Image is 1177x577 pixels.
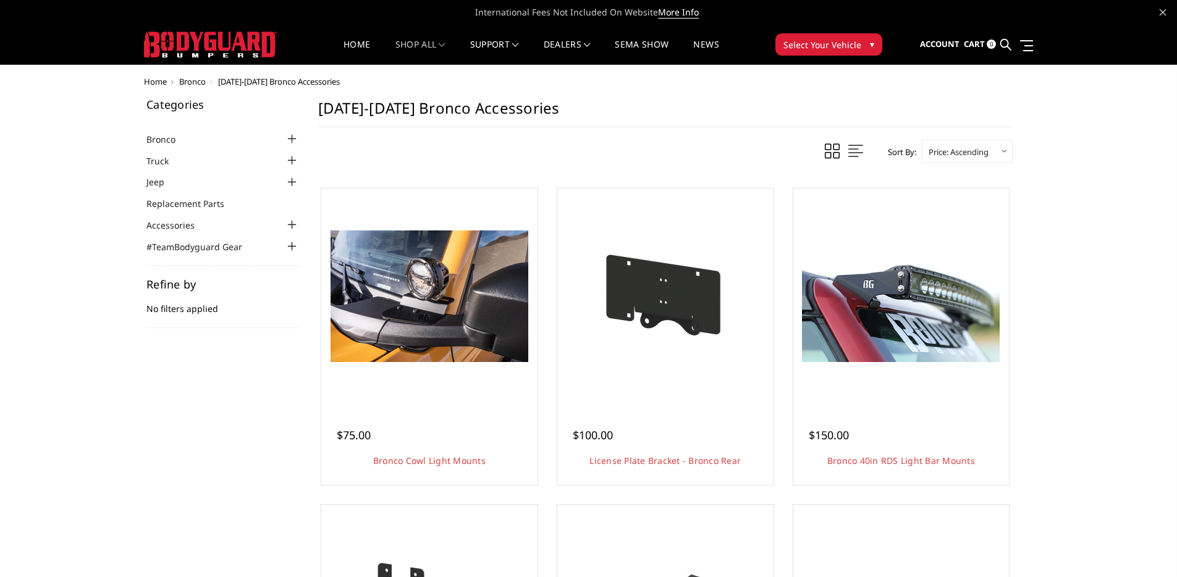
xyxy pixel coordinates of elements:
img: Bronco Cowl Light Mounts [331,230,528,362]
a: Home [144,76,167,87]
a: News [693,40,719,64]
a: Bronco [146,133,191,146]
a: License Plate Bracket - Bronco Rear [589,455,741,466]
a: Accessories [146,219,210,232]
a: Support [470,40,519,64]
img: BODYGUARD BUMPERS [144,32,277,57]
a: #TeamBodyguard Gear [146,240,258,253]
a: More Info [658,6,699,19]
h1: [DATE]-[DATE] Bronco Accessories [318,99,1013,127]
a: Jeep [146,175,180,188]
a: Bronco 40in RDS Light Bar Mounts [827,455,975,466]
a: Dealers [544,40,591,64]
span: $100.00 [573,427,613,442]
a: SEMA Show [615,40,669,64]
a: Bronco 40in RDS Light Bar Mounts Bronco 40in RDS Light Bar Mounts [796,192,1006,402]
a: Bronco [179,76,206,87]
a: Bronco Cowl Light Mounts Bronco Cowl Light Mounts [324,192,534,402]
span: $75.00 [337,427,371,442]
span: $150.00 [809,427,849,442]
a: shop all [395,40,445,64]
a: Truck [146,154,184,167]
a: Replacement Parts [146,197,240,210]
img: Bronco 40in RDS Light Bar Mounts [802,230,1000,362]
button: Select Your Vehicle [775,33,882,56]
span: ▾ [870,38,874,51]
span: Cart [964,38,985,49]
h5: Categories [146,99,300,110]
img: Mounting bracket included to relocate license plate to spare tire, just above rear camera [567,241,764,352]
a: Cart 0 [964,28,996,61]
a: Bronco Cowl Light Mounts [373,455,486,466]
a: Mounting bracket included to relocate license plate to spare tire, just above rear camera [560,192,770,402]
span: [DATE]-[DATE] Bronco Accessories [218,76,340,87]
a: Home [344,40,370,64]
h5: Refine by [146,279,300,290]
span: 0 [987,40,996,49]
a: Account [920,28,960,61]
span: Select Your Vehicle [783,38,861,51]
label: Sort By: [881,143,916,161]
div: No filters applied [146,279,300,328]
span: Account [920,38,960,49]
